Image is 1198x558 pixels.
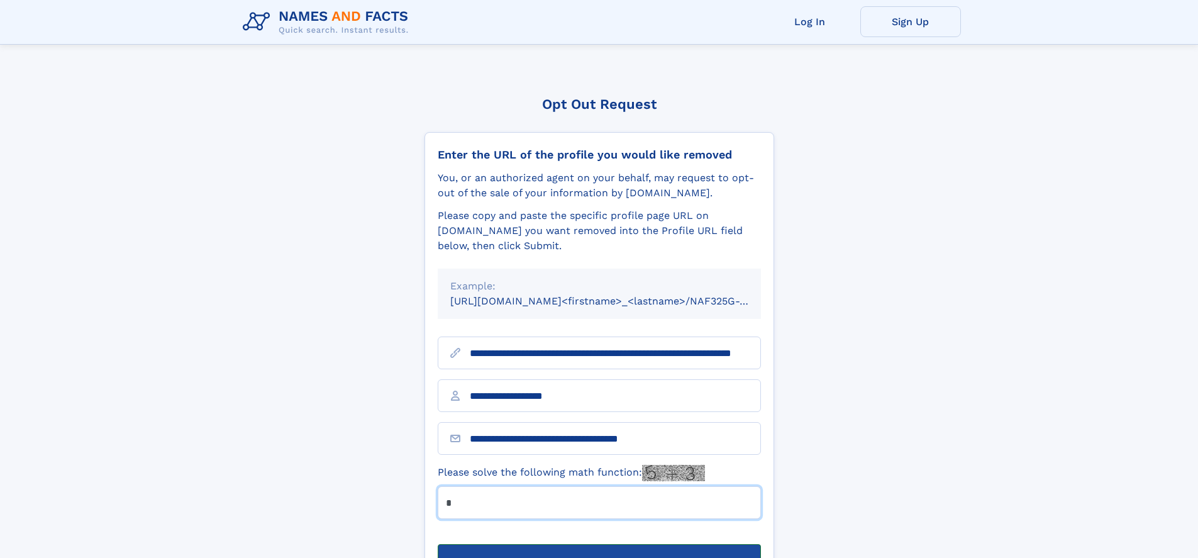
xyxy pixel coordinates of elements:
label: Please solve the following math function: [438,465,705,481]
a: Sign Up [860,6,961,37]
img: Logo Names and Facts [238,5,419,39]
div: Example: [450,279,748,294]
a: Log In [760,6,860,37]
div: You, or an authorized agent on your behalf, may request to opt-out of the sale of your informatio... [438,170,761,201]
div: Enter the URL of the profile you would like removed [438,148,761,162]
div: Opt Out Request [424,96,774,112]
small: [URL][DOMAIN_NAME]<firstname>_<lastname>/NAF325G-xxxxxxxx [450,295,785,307]
div: Please copy and paste the specific profile page URL on [DOMAIN_NAME] you want removed into the Pr... [438,208,761,254]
